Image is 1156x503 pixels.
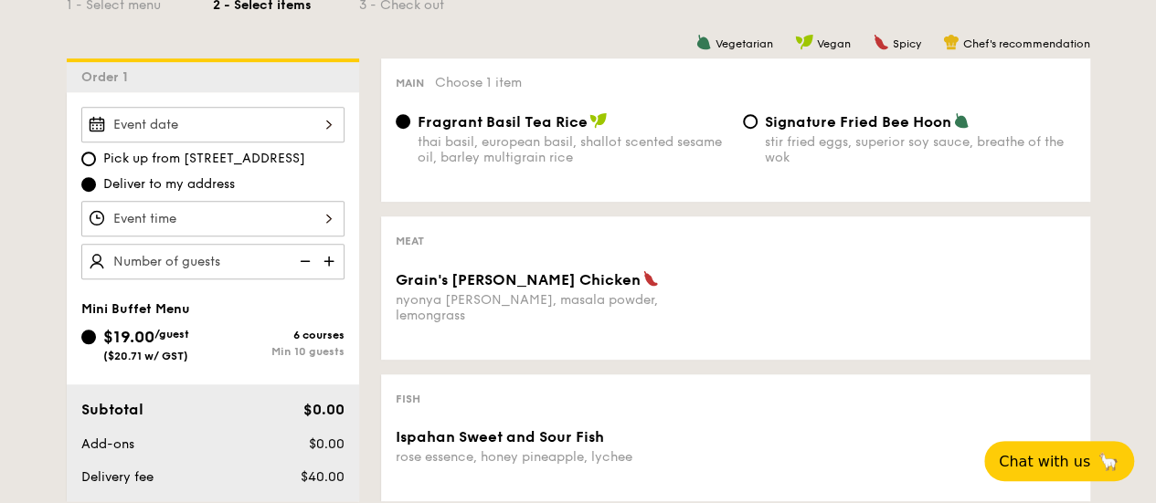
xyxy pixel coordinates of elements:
span: Order 1 [81,69,135,85]
img: icon-chef-hat.a58ddaea.svg [943,34,960,50]
span: Main [396,77,424,89]
span: 🦙 [1098,451,1119,472]
span: Pick up from [STREET_ADDRESS] [103,150,305,168]
span: Ispahan Sweet and Sour Fish [396,428,604,445]
span: Vegetarian [716,37,773,50]
span: $0.00 [308,436,344,452]
div: rose essence, honey pineapple, lychee [396,449,728,465]
div: nyonya [PERSON_NAME], masala powder, lemongrass [396,292,728,323]
span: Chef's recommendation [963,37,1090,50]
span: $0.00 [302,401,344,418]
span: Signature Fried Bee Hoon [765,113,951,131]
div: stir fried eggs, superior soy sauce, breathe of the wok [765,134,1076,165]
img: icon-vegan.f8ff3823.svg [795,34,813,50]
input: $19.00/guest($20.71 w/ GST)6 coursesMin 10 guests [81,330,96,344]
input: Event time [81,201,345,236]
input: Signature Fried Bee Hoonstir fried eggs, superior soy sauce, breathe of the wok [743,114,758,129]
input: Event date [81,107,345,142]
input: Fragrant Basil Tea Ricethai basil, european basil, shallot scented sesame oil, barley multigrain ... [396,114,410,129]
span: $19.00 [103,327,154,347]
span: ($20.71 w/ GST) [103,350,188,362]
img: icon-add.58712e84.svg [317,244,345,278]
span: Meat [396,235,424,247]
span: Mini Buffet Menu [81,301,190,317]
span: Fish [396,393,420,405]
img: icon-reduce.1d2dbef1.svg [290,244,317,278]
span: Vegan [817,37,851,50]
button: Chat with us🦙 [984,441,1134,481]
span: Deliver to my address [103,175,235,194]
img: icon-spicy.37a8142b.svg [642,270,659,287]
span: Grain's [PERSON_NAME] Chicken [396,271,641,288]
span: Fragrant Basil Tea Rice [418,113,588,131]
img: icon-vegan.f8ff3823.svg [589,112,608,129]
span: Subtotal [81,401,143,418]
span: $40.00 [300,469,344,485]
input: Number of guests [81,244,345,279]
img: icon-spicy.37a8142b.svg [873,34,889,50]
input: Pick up from [STREET_ADDRESS] [81,152,96,166]
div: 6 courses [213,329,345,341]
span: Add-ons [81,436,134,452]
div: thai basil, european basil, shallot scented sesame oil, barley multigrain rice [418,134,728,165]
img: icon-vegetarian.fe4039eb.svg [953,112,970,129]
span: Choose 1 item [435,75,522,90]
span: /guest [154,328,189,341]
span: Delivery fee [81,469,154,485]
input: Deliver to my address [81,177,96,192]
img: icon-vegetarian.fe4039eb.svg [695,34,712,50]
span: Chat with us [999,453,1090,470]
div: Min 10 guests [213,345,345,358]
span: Spicy [893,37,921,50]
